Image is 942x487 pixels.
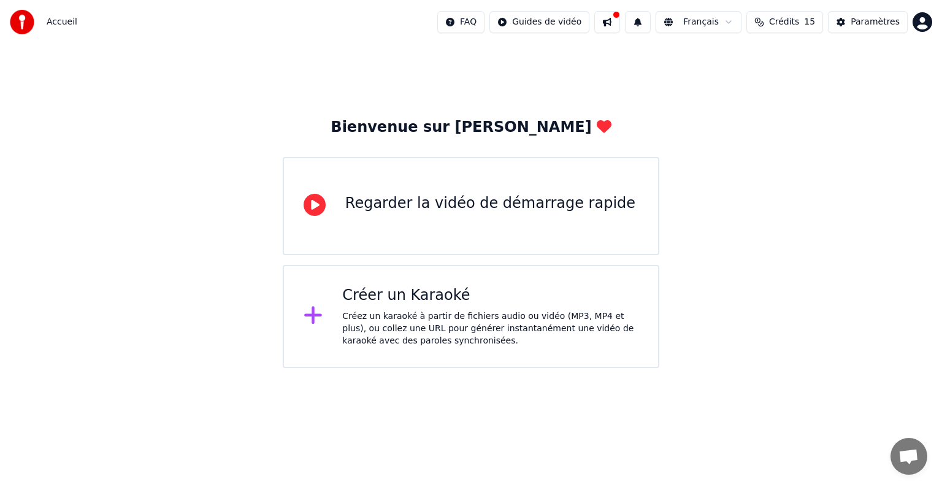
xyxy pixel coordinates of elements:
[437,11,484,33] button: FAQ
[746,11,823,33] button: Crédits15
[769,16,799,28] span: Crédits
[804,16,815,28] span: 15
[342,286,638,305] div: Créer un Karaoké
[342,310,638,347] div: Créez un karaoké à partir de fichiers audio ou vidéo (MP3, MP4 et plus), ou collez une URL pour g...
[47,16,77,28] span: Accueil
[10,10,34,34] img: youka
[890,438,927,475] div: Ouvrir le chat
[489,11,589,33] button: Guides de vidéo
[331,118,611,137] div: Bienvenue sur [PERSON_NAME]
[851,16,900,28] div: Paramètres
[47,16,77,28] nav: breadcrumb
[345,194,635,213] div: Regarder la vidéo de démarrage rapide
[828,11,908,33] button: Paramètres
